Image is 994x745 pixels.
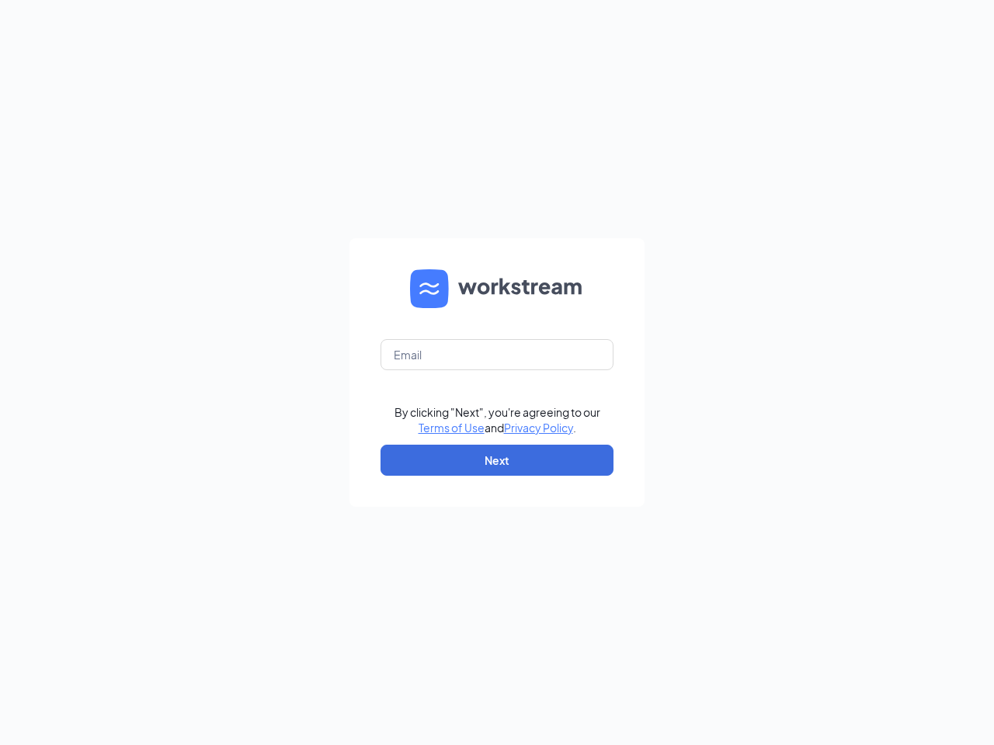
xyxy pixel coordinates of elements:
div: By clicking "Next", you're agreeing to our and . [394,404,600,435]
a: Terms of Use [419,421,485,435]
img: WS logo and Workstream text [410,269,584,308]
input: Email [381,339,613,370]
a: Privacy Policy [504,421,573,435]
button: Next [381,445,613,476]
